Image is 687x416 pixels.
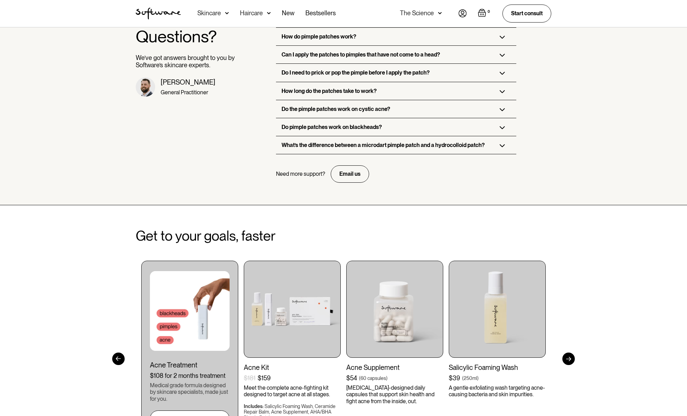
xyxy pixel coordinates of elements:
div: Medical grade formula designed by skincare specialists, made just for you. [150,382,230,402]
div: ) [477,375,479,382]
h3: Do the pimple patches work on cystic acne? [282,106,390,112]
h3: Can I apply the patches to pimples that have not come to a head? [282,51,440,58]
h3: How do pimple patches work? [282,33,356,40]
img: Dr, Matt headshot [136,77,155,97]
div: Need more support? [276,171,325,177]
img: Software Logo [136,8,181,19]
div: Includes: [244,404,264,409]
div: ) [386,375,387,382]
div: 250ml [464,375,477,382]
div: $108 for 2 months treatment [150,372,230,380]
div: The Science [400,10,434,17]
h2: Questions? [136,27,235,46]
img: arrow down [438,10,442,17]
h3: Do I need to prick or pop the pimple before I apply the patch? [282,69,430,76]
div: 0 [486,9,491,15]
div: 60 capsules [360,375,386,382]
img: arrow down [267,10,271,17]
div: Acne Treatment [150,361,230,369]
a: Email us [331,165,369,182]
p: A gentle exfoliating wash targeting acne-causing bacteria and skin impurities. [449,384,546,398]
h3: How long do the patches take to work? [282,88,377,94]
p: Meet the complete acne-fighting kit designed to target acne at all stages. [244,384,341,398]
h3: What’s the difference between a microdart pimple patch and a hydrocolloid patch? [282,142,485,148]
h3: Do pimple patches work on blackheads? [282,124,382,130]
a: home [136,8,181,19]
div: [PERSON_NAME] [161,78,215,86]
a: Open empty cart [478,9,491,18]
a: Start consult [502,5,551,22]
div: $54 [346,374,357,382]
div: $181 [244,374,256,382]
div: Acne Kit [244,363,341,372]
div: General Practitioner [161,89,215,96]
img: arrow down [225,10,229,17]
p: We’ve got answers brought to you by Software’s skincare experts. [136,54,235,69]
div: Skincare [197,10,221,17]
div: ( [359,375,360,382]
div: Acne Supplement [346,363,443,372]
div: ( [462,375,464,382]
div: $159 [258,374,271,382]
div: Salicylic Foaming Wash [449,363,546,372]
div: $39 [449,374,460,382]
h2: Get to your goals, faster [136,227,551,244]
p: [MEDICAL_DATA]-designed daily capsules that support skin health and fight acne from the inside, out. [346,384,443,405]
div: Haircare [240,10,263,17]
